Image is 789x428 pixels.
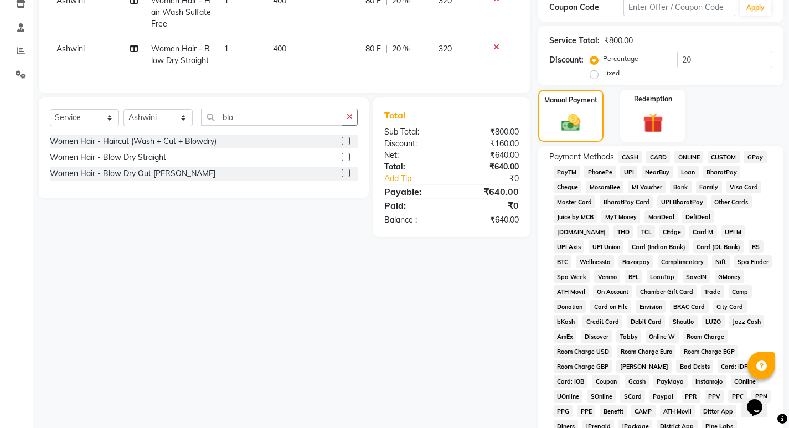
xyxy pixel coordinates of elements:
span: MariDeal [644,210,678,223]
span: Room Charge Euro [617,345,675,358]
span: CEdge [659,225,685,238]
label: Redemption [634,94,672,104]
span: Donation [554,300,586,313]
div: Sub Total: [376,126,451,138]
span: 1 [224,44,229,54]
span: Comp [729,285,752,298]
span: PhonePe [584,166,616,178]
span: Wellnessta [576,255,614,268]
span: bKash [554,315,579,328]
span: GPay [744,151,767,163]
span: UOnline [554,390,583,403]
span: Ashwini [56,44,85,54]
span: Bank [670,181,692,193]
div: ₹0 [464,173,527,184]
span: BharatPay Card [600,195,653,208]
span: | [385,43,388,55]
div: ₹800.00 [451,126,527,138]
div: Balance : [376,214,451,226]
span: BRAC Card [670,300,709,313]
span: ATH Movil [660,405,695,417]
span: Loan [678,166,699,178]
div: ₹640.00 [451,214,527,226]
span: MyT Money [601,210,640,223]
span: LUZO [702,315,725,328]
span: Online W [646,330,679,343]
span: 400 [273,44,286,54]
span: PPE [577,405,595,417]
span: Spa Week [554,270,590,283]
span: Card: IOB [554,375,588,388]
span: Gcash [625,375,649,388]
span: UPI Union [589,240,623,253]
span: Instamojo [692,375,726,388]
span: Family [696,181,722,193]
span: AmEx [554,330,577,343]
span: MosamBee [586,181,623,193]
div: Women Hair - Haircut (Wash + Cut + Blowdry) [50,136,216,147]
span: Room Charge USD [554,345,613,358]
span: Credit Card [582,315,622,328]
span: ATH Movil [554,285,589,298]
span: BharatPay [703,166,741,178]
div: ₹640.00 [451,161,527,173]
span: UPI Axis [554,240,585,253]
span: Card (DL Bank) [693,240,744,253]
span: 80 F [365,43,381,55]
span: Card M [689,225,717,238]
div: Women Hair - Blow Dry Out [PERSON_NAME] [50,168,215,179]
span: BFL [625,270,642,283]
span: Jazz Cash [729,315,765,328]
a: Add Tip [376,173,464,184]
span: [PERSON_NAME] [616,360,672,373]
span: Cheque [554,181,582,193]
span: Bad Debts [676,360,713,373]
span: Card (Indian Bank) [628,240,689,253]
span: 320 [439,44,452,54]
span: MI Voucher [628,181,666,193]
div: ₹160.00 [451,138,527,149]
span: Debit Card [627,315,665,328]
span: CASH [618,151,642,163]
span: [DOMAIN_NAME] [554,225,610,238]
span: BTC [554,255,572,268]
div: ₹640.00 [451,185,527,198]
span: Card: IDFC [718,360,755,373]
div: ₹0 [451,199,527,212]
span: Juice by MCB [554,210,597,223]
span: PPC [728,390,747,403]
span: RS [749,240,764,253]
span: GMoney [715,270,745,283]
span: On Account [593,285,632,298]
span: Room Charge [683,330,728,343]
div: ₹800.00 [604,35,633,47]
div: Coupon Code [549,2,623,13]
span: Card on File [590,300,631,313]
span: UPI BharatPay [657,195,707,208]
label: Manual Payment [544,95,597,105]
span: Chamber Gift Card [636,285,697,298]
input: Search or Scan [201,109,342,126]
span: CAMP [631,405,656,417]
span: 20 % [392,43,410,55]
span: Shoutlo [669,315,698,328]
span: SOnline [587,390,616,403]
span: PPG [554,405,573,417]
div: Discount: [549,54,584,66]
span: Tabby [616,330,641,343]
span: DefiDeal [682,210,714,223]
span: CUSTOM [708,151,740,163]
span: TCL [637,225,655,238]
span: COnline [731,375,760,388]
span: Room Charge GBP [554,360,612,373]
span: Envision [636,300,666,313]
span: PPV [705,390,724,403]
iframe: chat widget [742,384,778,417]
span: Trade [701,285,724,298]
img: _cash.svg [555,112,586,134]
div: Women Hair - Blow Dry Straight [50,152,166,163]
div: Net: [376,149,451,161]
span: Room Charge EGP [680,345,738,358]
span: Razorpay [618,255,653,268]
span: CARD [646,151,670,163]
